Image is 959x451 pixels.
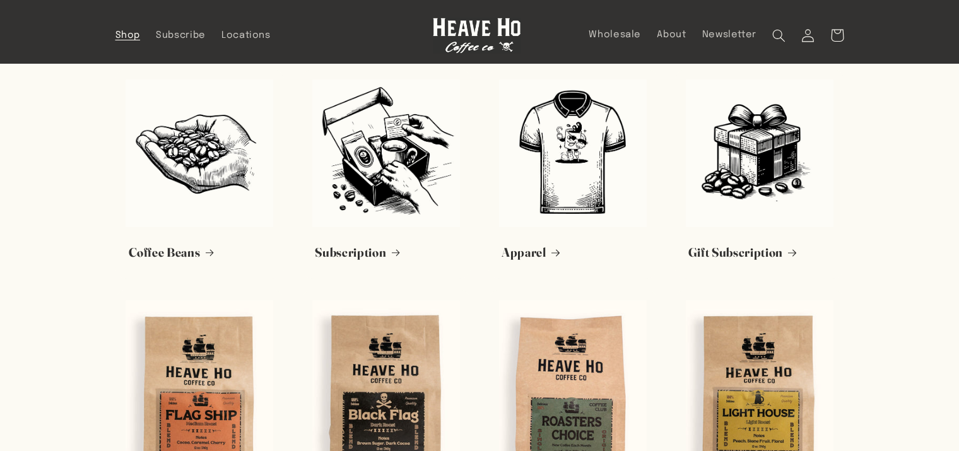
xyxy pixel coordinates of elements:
[148,21,214,49] a: Subscribe
[688,245,831,261] a: Gift Subscription
[589,29,641,41] span: Wholesale
[315,245,457,261] a: Subscription
[581,21,649,49] a: Wholesale
[433,18,521,54] img: Heave Ho Coffee Co
[156,30,206,42] span: Subscribe
[107,21,148,49] a: Shop
[213,21,278,49] a: Locations
[221,30,271,42] span: Locations
[702,29,756,41] span: Newsletter
[657,29,686,41] span: About
[129,245,271,261] a: Coffee Beans
[502,245,644,261] a: Apparel
[649,21,694,49] a: About
[115,30,141,42] span: Shop
[765,21,794,50] summary: Search
[694,21,765,49] a: Newsletter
